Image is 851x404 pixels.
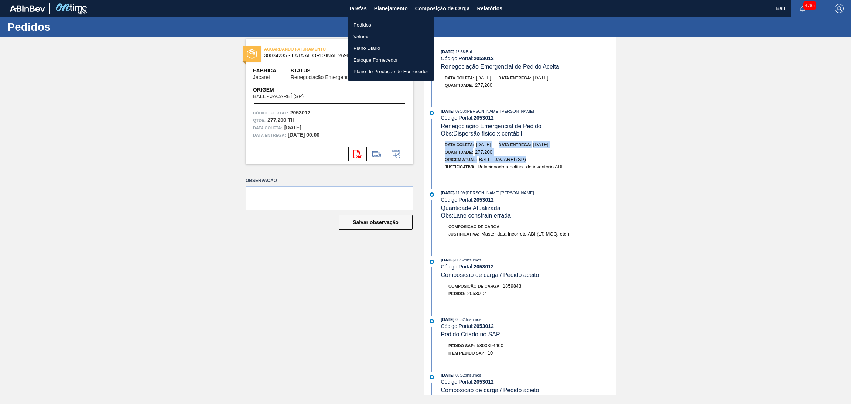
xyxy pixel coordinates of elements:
a: Plano de Produção do Fornecedor [348,66,434,78]
a: Plano Diário [348,42,434,54]
a: Pedidos [348,19,434,31]
a: Estoque Fornecedor [348,54,434,66]
a: Volume [348,31,434,43]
